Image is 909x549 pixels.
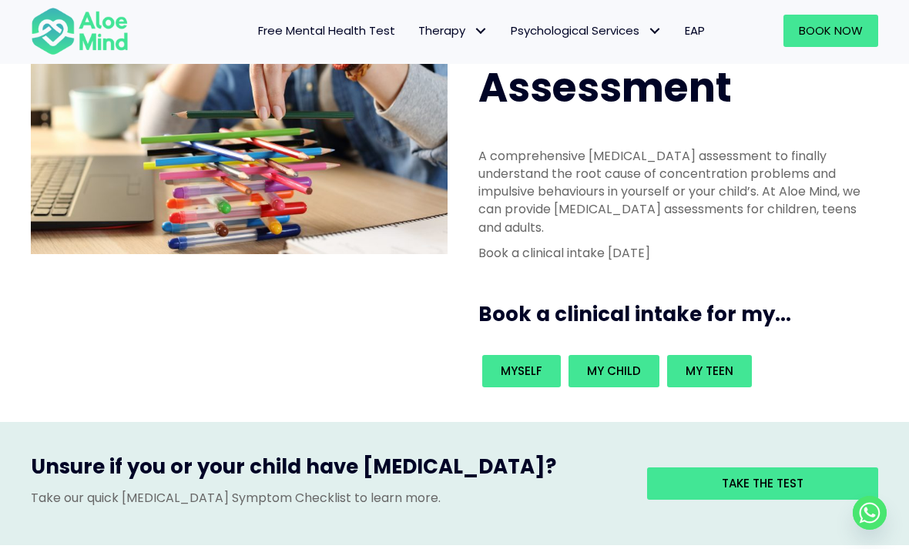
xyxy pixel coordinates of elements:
span: Free Mental Health Test [258,22,395,38]
span: Myself [501,363,542,379]
a: Whatsapp [853,496,887,530]
span: My teen [686,363,733,379]
a: My teen [667,355,752,387]
span: My child [587,363,641,379]
a: Take the test [647,467,878,500]
nav: Menu [144,15,716,47]
a: TherapyTherapy: submenu [407,15,499,47]
h3: Book a clinical intake for my... [478,300,884,328]
span: Therapy [418,22,488,38]
span: [MEDICAL_DATA] Assessment [478,3,838,115]
img: Aloe mind Logo [31,6,129,55]
p: Take our quick [MEDICAL_DATA] Symptom Checklist to learn more. [31,489,624,507]
a: EAP [673,15,716,47]
a: Free Mental Health Test [247,15,407,47]
p: A comprehensive [MEDICAL_DATA] assessment to finally understand the root cause of concentration p... [478,147,869,236]
a: My child [569,355,659,387]
img: ADHD photo [31,4,448,254]
a: Myself [482,355,561,387]
span: Book Now [799,22,863,38]
p: Book a clinical intake [DATE] [478,244,869,262]
span: Psychological Services: submenu [643,20,666,42]
span: EAP [685,22,705,38]
span: Take the test [722,475,803,491]
span: Psychological Services [511,22,662,38]
div: Book an intake for my... [478,351,869,391]
a: Psychological ServicesPsychological Services: submenu [499,15,673,47]
span: Therapy: submenu [469,20,491,42]
h3: Unsure if you or your child have [MEDICAL_DATA]? [31,453,624,488]
a: Book Now [783,15,878,47]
